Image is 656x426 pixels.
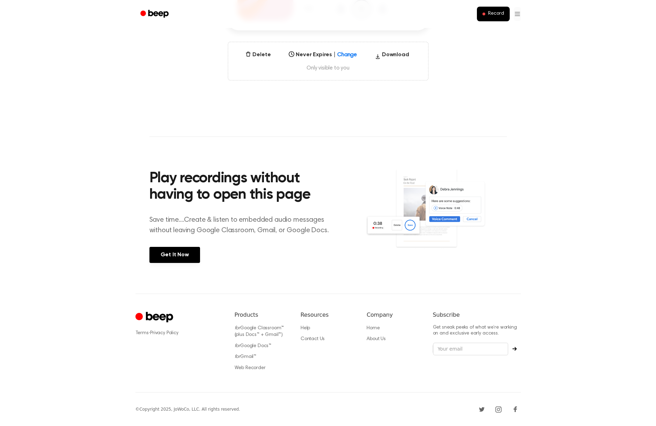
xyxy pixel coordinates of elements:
h6: Company [367,311,421,319]
i: for [235,344,241,348]
a: About Us [367,337,386,341]
a: Beep [135,7,175,21]
button: Open menu [514,7,521,21]
h6: Subscribe [433,311,521,319]
a: Home [367,326,379,331]
a: forGoogle Classroom™ (plus Docs™ + Gmail™) [235,326,284,338]
p: Get sneak peeks of what we’re working on and exclusive early access. [433,325,521,337]
div: · [135,330,223,337]
div: © Copyright 2025, JoWoCo, LLC. All rights reserved. [135,406,240,412]
a: Terms [135,331,149,336]
h6: Products [235,311,289,319]
button: Record [477,7,509,21]
i: for [235,326,241,331]
a: Facebook [510,404,521,415]
a: Privacy Policy [150,331,178,336]
a: Help [301,326,310,331]
h2: Play recordings without having to open this page [149,170,338,204]
span: Only visible to you [237,65,420,72]
button: Download [372,51,412,62]
a: Instagram [493,404,504,415]
i: for [235,354,241,359]
a: Web Recorder [235,366,266,370]
p: Save time....Create & listen to embedded audio messages without leaving Google Classroom, Gmail, ... [149,215,338,236]
h6: Resources [301,311,355,319]
input: Your email [433,343,508,356]
img: Voice Comments on Docs and Recording Widget [365,168,507,262]
a: Twitter [476,404,487,415]
a: forGmail™ [235,354,257,359]
a: Cruip [135,311,175,324]
button: Delete [243,51,273,59]
span: Record [488,11,504,17]
a: Get It Now [149,247,200,263]
a: forGoogle Docs™ [235,344,272,348]
button: Subscribe [508,347,521,351]
a: Contact Us [301,337,325,341]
